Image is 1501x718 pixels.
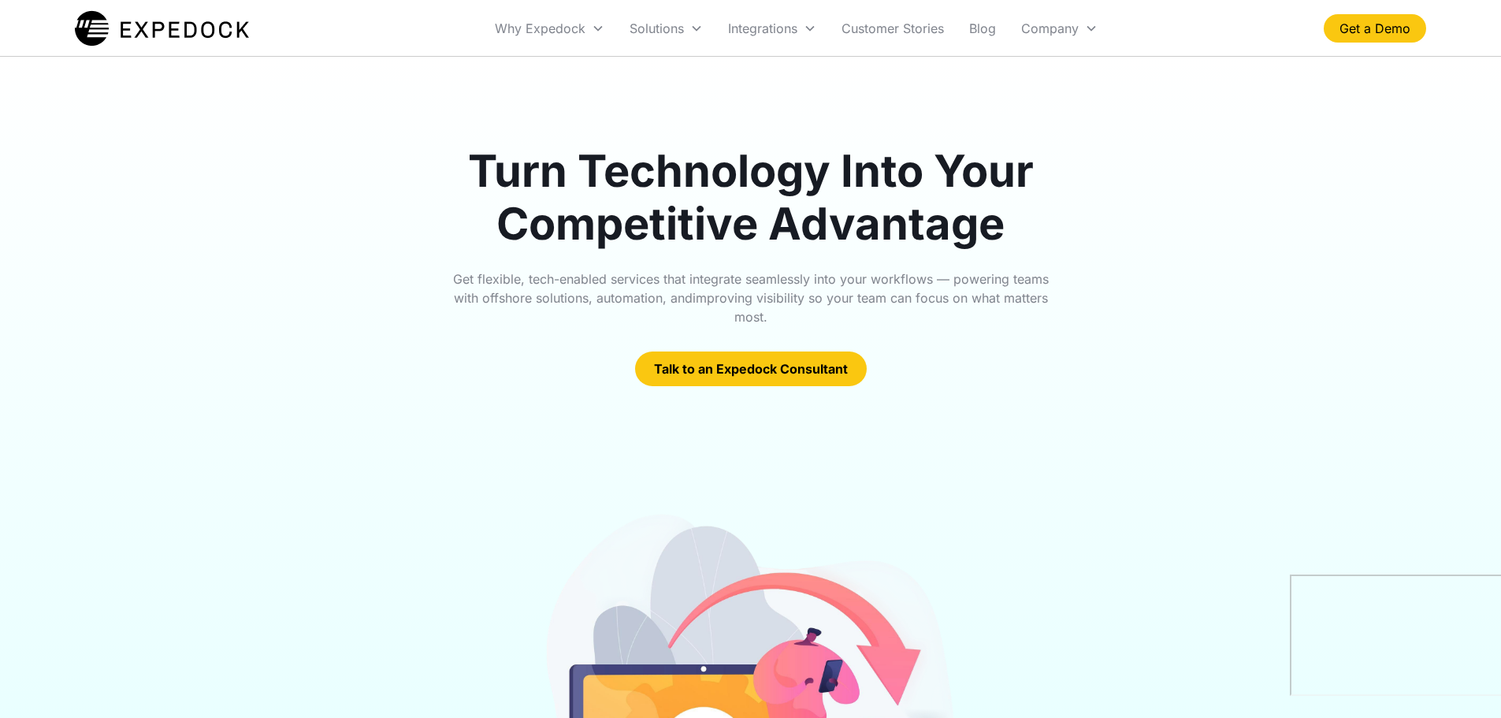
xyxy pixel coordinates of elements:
h1: Turn Technology Into Your Competitive Advantage [448,145,1053,251]
div: Integrations [715,2,829,55]
a: Blog [957,2,1009,55]
div: Why Expedock [495,20,585,36]
div: Solutions [617,2,715,55]
div: Integrations [728,20,797,36]
div: Company [1009,2,1110,55]
div: Company [1021,20,1079,36]
div: Solutions [630,20,684,36]
div: Get flexible, tech-enabled services that integrate seamlessly into your workflows — powering team... [448,270,1053,326]
a: Talk to an Expedock Consultant [635,352,867,386]
div: Why Expedock [482,2,617,55]
a: Get a Demo [1324,14,1426,43]
img: Expedock Logo [75,9,249,48]
a: Customer Stories [829,2,957,55]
